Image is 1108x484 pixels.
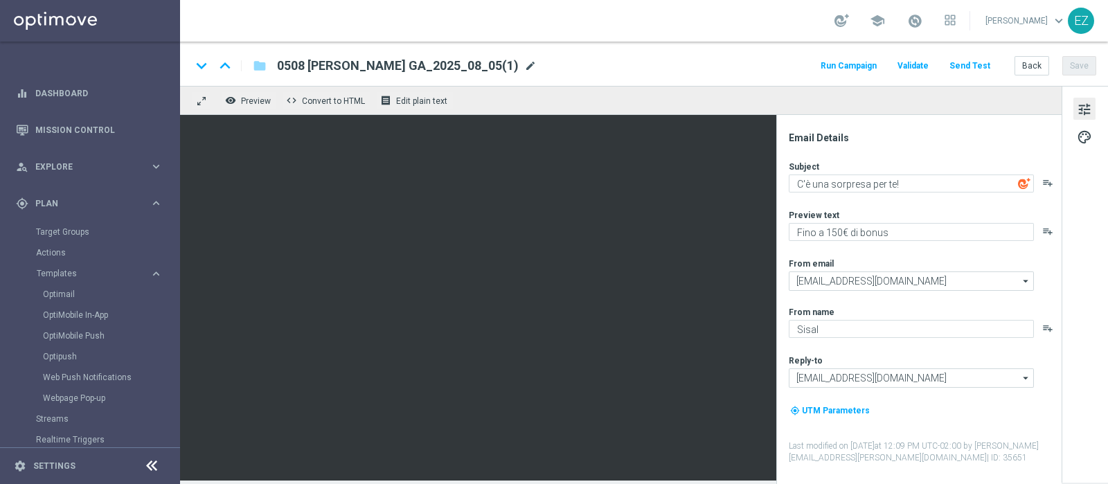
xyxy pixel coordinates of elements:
a: Target Groups [36,226,144,237]
div: Web Push Notifications [43,367,179,388]
span: 0508 SUMMERLOT GA_2025_08_05(1) [277,57,519,74]
button: tune [1073,98,1096,120]
button: Back [1015,56,1049,75]
a: Settings [33,462,75,470]
div: Dashboard [16,75,163,111]
label: Subject [789,161,819,172]
div: Templates [37,269,150,278]
span: school [870,13,885,28]
div: Plan [16,197,150,210]
i: person_search [16,161,28,173]
button: receipt Edit plain text [377,91,454,109]
i: arrow_drop_down [1019,369,1033,387]
i: keyboard_arrow_right [150,267,163,280]
button: Templates keyboard_arrow_right [36,268,163,279]
div: Mission Control [16,111,163,148]
div: Realtime Triggers [36,429,179,450]
a: Optimail [43,289,144,300]
a: Web Push Notifications [43,372,144,383]
i: gps_fixed [16,197,28,210]
span: tune [1077,100,1092,118]
div: Actions [36,242,179,263]
a: Actions [36,247,144,258]
a: Optipush [43,351,144,362]
button: my_location UTM Parameters [789,403,871,418]
span: Explore [35,163,150,171]
i: keyboard_arrow_right [150,197,163,210]
a: Realtime Triggers [36,434,144,445]
i: my_location [790,406,800,415]
div: EZ [1068,8,1094,34]
a: Mission Control [35,111,163,148]
i: arrow_drop_down [1019,272,1033,290]
input: Select [789,271,1034,291]
div: Email Details [789,132,1060,144]
button: Save [1062,56,1096,75]
img: optiGenie.svg [1018,177,1030,190]
button: Mission Control [15,125,163,136]
div: OptiMobile Push [43,325,179,346]
span: Edit plain text [396,96,447,106]
button: playlist_add [1042,323,1053,334]
label: Last modified on [DATE] at 12:09 PM UTC-02:00 by [PERSON_NAME][EMAIL_ADDRESS][PERSON_NAME][DOMAIN... [789,440,1060,464]
a: Streams [36,413,144,424]
div: Webpage Pop-up [43,388,179,409]
i: remove_red_eye [225,95,236,106]
span: Convert to HTML [302,96,365,106]
button: playlist_add [1042,226,1053,237]
span: Templates [37,269,136,278]
a: Webpage Pop-up [43,393,144,404]
button: remove_red_eye Preview [222,91,277,109]
button: gps_fixed Plan keyboard_arrow_right [15,198,163,209]
button: equalizer Dashboard [15,88,163,99]
i: keyboard_arrow_down [191,55,212,76]
span: mode_edit [524,60,537,72]
div: OptiMobile In-App [43,305,179,325]
button: Validate [895,57,931,75]
span: Preview [241,96,271,106]
a: OptiMobile Push [43,330,144,341]
a: Dashboard [35,75,163,111]
button: person_search Explore keyboard_arrow_right [15,161,163,172]
button: Send Test [947,57,992,75]
span: Validate [897,61,929,71]
i: keyboard_arrow_up [215,55,235,76]
label: Preview text [789,210,839,221]
i: keyboard_arrow_right [150,160,163,173]
button: playlist_add [1042,177,1053,188]
a: [PERSON_NAME]keyboard_arrow_down [984,10,1068,31]
div: Optimail [43,284,179,305]
div: Explore [16,161,150,173]
i: receipt [380,95,391,106]
button: Run Campaign [819,57,879,75]
label: Reply-to [789,355,823,366]
input: Select [789,368,1034,388]
i: equalizer [16,87,28,100]
span: | ID: 35651 [987,453,1027,463]
button: palette [1073,125,1096,147]
i: folder [253,57,267,74]
i: settings [14,460,26,472]
div: Templates [36,263,179,409]
span: Plan [35,199,150,208]
a: OptiMobile In-App [43,310,144,321]
div: Streams [36,409,179,429]
button: folder [251,55,268,77]
span: code [286,95,297,106]
button: code Convert to HTML [283,91,371,109]
span: UTM Parameters [802,406,870,415]
label: From email [789,258,834,269]
label: From name [789,307,834,318]
span: keyboard_arrow_down [1051,13,1066,28]
span: palette [1077,128,1092,146]
div: Optipush [43,346,179,367]
div: Target Groups [36,222,179,242]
